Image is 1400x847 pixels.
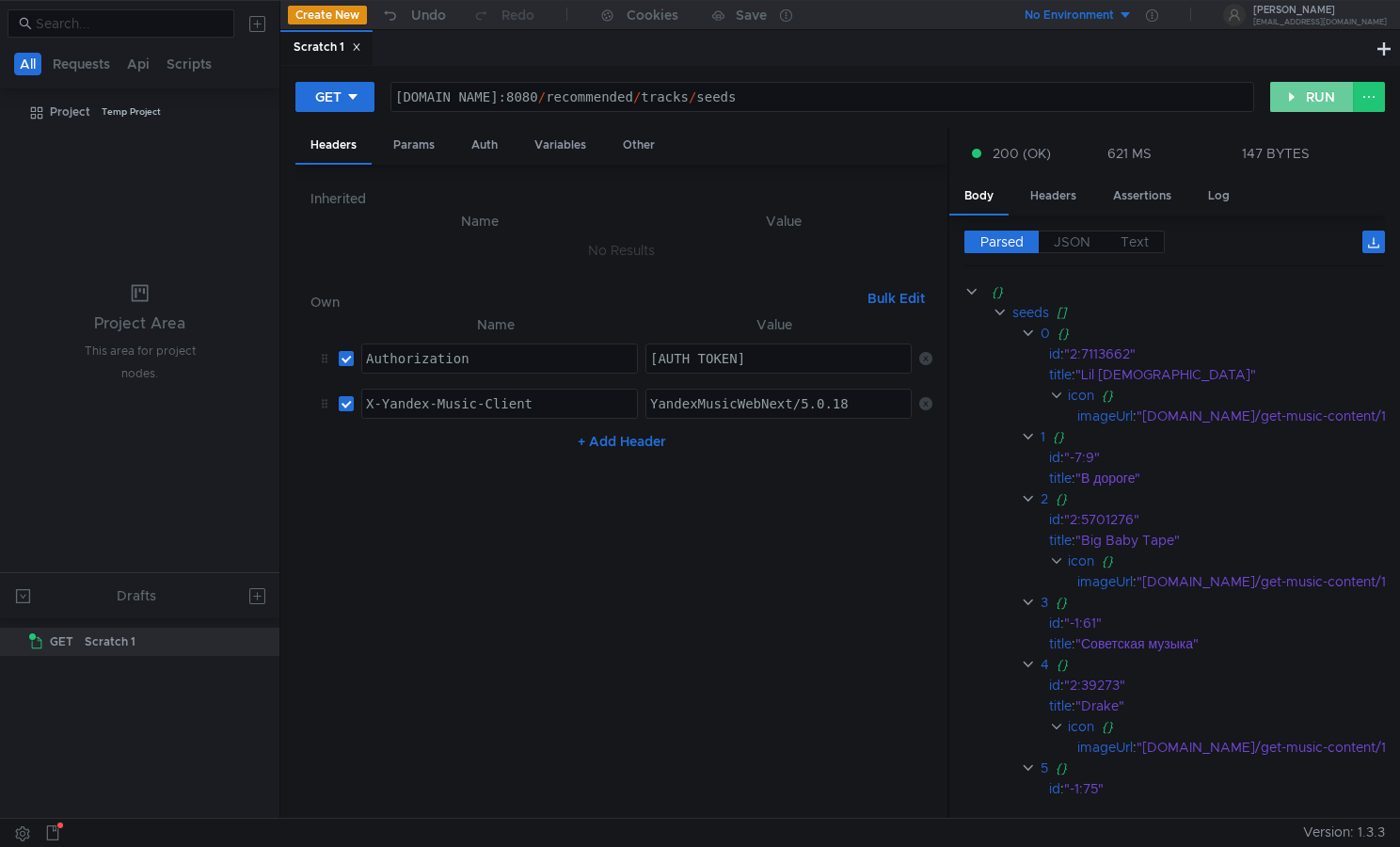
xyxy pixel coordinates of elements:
button: Undo [367,1,459,29]
span: Text [1121,233,1149,250]
div: [EMAIL_ADDRESS][DOMAIN_NAME] [1253,19,1387,25]
div: Headers [1015,179,1091,214]
th: Name [326,210,634,232]
div: Temp Project [102,98,161,126]
div: id [1049,447,1060,468]
div: Variables [519,128,601,163]
div: title [1049,468,1072,488]
div: Other [608,128,670,163]
button: Bulk Edit [860,287,932,310]
span: JSON [1054,233,1090,250]
div: Redo [501,4,534,26]
div: 1 [1040,426,1044,447]
div: Headers [295,128,372,165]
div: title [1049,799,1072,820]
div: [PERSON_NAME] [1253,6,1387,15]
div: icon [1068,551,1094,571]
div: id [1049,675,1060,695]
button: Create New [288,6,367,24]
div: Body [949,179,1009,216]
div: Drafts [117,584,156,607]
div: Cookies [627,4,678,26]
div: title [1049,633,1072,654]
div: imageUrl [1077,571,1133,592]
button: Api [121,53,155,75]
div: Assertions [1098,179,1186,214]
div: 3 [1040,592,1047,613]
div: id [1049,344,1060,364]
button: GET [295,82,374,112]
span: GET [50,628,73,656]
div: 2 [1040,488,1047,509]
span: 200 (OK) [993,143,1051,164]
div: 4 [1040,654,1048,675]
div: imageUrl [1077,406,1133,426]
h6: Inherited [310,187,931,210]
div: 147 BYTES [1242,145,1310,162]
div: Project [50,98,90,126]
button: RUN [1270,82,1354,112]
div: imageUrl [1077,737,1133,758]
button: + Add Header [570,430,674,453]
nz-embed-empty: No Results [588,242,655,259]
div: GET [315,87,342,107]
th: Value [638,313,912,336]
div: Save [736,8,767,22]
th: Value [634,210,931,232]
input: Search... [36,13,223,34]
button: Requests [47,53,116,75]
div: id [1049,613,1060,633]
span: Version: 1.3.3 [1303,819,1385,846]
span: Parsed [980,233,1024,250]
div: Auth [456,128,513,163]
div: title [1049,530,1072,551]
div: Scratch 1 [85,628,135,656]
div: icon [1068,385,1094,406]
div: id [1049,778,1060,799]
div: 621 MS [1107,145,1152,162]
div: id [1049,509,1060,530]
div: Undo [411,4,446,26]
div: seeds [1011,302,1048,323]
button: All [14,53,41,75]
div: No Environment [1025,7,1114,24]
div: title [1049,364,1072,385]
div: Scratch 1 [294,38,361,57]
div: 0 [1040,323,1049,344]
th: Name [354,313,638,336]
div: icon [1068,716,1094,737]
h6: Own [310,291,859,313]
div: title [1049,695,1072,716]
button: Scripts [161,53,217,75]
div: Params [378,128,450,163]
div: Log [1193,179,1245,214]
button: Redo [459,1,548,29]
div: 5 [1040,758,1047,778]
